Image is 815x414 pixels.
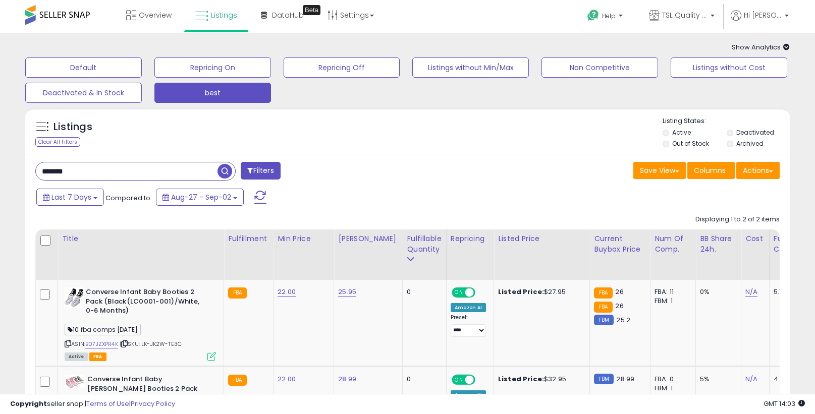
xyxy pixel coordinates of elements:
button: Save View [633,162,686,179]
button: Actions [736,162,780,179]
button: Columns [687,162,735,179]
div: Fulfillment [228,233,269,244]
span: Compared to: [105,193,152,203]
span: Help [602,12,616,20]
a: Terms of Use [86,399,129,408]
a: Hi [PERSON_NAME] [731,10,789,33]
div: BB Share 24h. [700,233,737,255]
b: Converse Infant Baby Booties 2 Pack (Black(LC0001-001)/White, 0-6 Months) [86,287,208,318]
label: Archived [736,139,764,148]
div: Num of Comp. [655,233,691,255]
a: 22.00 [278,287,296,297]
div: $32.95 [498,375,582,384]
div: FBM: 1 [655,297,688,306]
img: 418FxTDCJ4L._SL40_.jpg [65,375,85,388]
small: FBA [228,375,247,386]
small: FBM [594,315,614,325]
span: ON [453,376,465,384]
div: Tooltip anchor [303,5,320,15]
small: FBA [594,287,613,299]
div: 5% [700,375,733,384]
span: 28.99 [616,374,634,384]
span: 25.2 [616,315,630,325]
span: Hi [PERSON_NAME] [744,10,782,20]
button: Non Competitive [541,57,658,78]
div: Fulfillment Cost [774,233,812,255]
i: Get Help [587,9,600,22]
button: Repricing Off [284,57,400,78]
div: Cost [745,233,765,244]
a: 28.99 [338,374,356,384]
div: Repricing [451,233,490,244]
span: DataHub [272,10,304,20]
span: 26 [615,301,623,311]
img: 41j0lqctj6L._SL40_.jpg [65,287,83,308]
span: Aug-27 - Sep-02 [171,192,231,202]
div: 0 [407,287,438,297]
div: Title [62,233,220,244]
button: best [154,83,271,103]
span: 10 fba comps [DATE] [65,324,141,335]
a: Privacy Policy [131,399,175,408]
div: Preset: [451,314,486,337]
div: 0% [700,287,733,297]
small: FBM [594,374,614,384]
a: N/A [745,287,757,297]
button: Deactivated & In Stock [25,83,142,103]
span: | SKU: LK-JK2W-TE3C [120,340,182,348]
span: All listings currently available for purchase on Amazon [65,352,88,361]
a: Help [579,2,633,33]
div: $27.95 [498,287,582,297]
div: 0 [407,375,438,384]
b: Listed Price: [498,374,544,384]
div: Current Buybox Price [594,233,646,255]
span: 26 [615,287,623,297]
a: 22.00 [278,374,296,384]
button: Repricing On [154,57,271,78]
div: Fulfillable Quantity [407,233,442,255]
b: Converse Infant Baby [PERSON_NAME] Booties 2 Pack (Pink(MC0001)/Grey, 0-6 Months) [87,375,210,405]
div: FBA: 11 [655,287,688,297]
span: Last 7 Days [51,192,91,202]
h5: Listings [53,120,92,134]
div: [PERSON_NAME] [338,233,398,244]
a: 25.95 [338,287,356,297]
div: Clear All Filters [35,137,80,147]
a: B07JZXPR4K [85,340,118,348]
span: ON [453,288,465,297]
div: Displaying 1 to 2 of 2 items [695,215,780,224]
div: Amazon AI [451,303,486,312]
span: OFF [473,288,490,297]
div: Min Price [278,233,330,244]
a: N/A [745,374,757,384]
div: 5.12 [774,287,809,297]
span: 2025-09-14 14:03 GMT [764,399,805,408]
b: Listed Price: [498,287,544,297]
span: TSL Quality Products [662,10,708,20]
label: Active [672,128,691,137]
p: Listing States: [663,116,790,126]
button: Filters [241,162,280,180]
div: FBA: 0 [655,375,688,384]
button: Listings without Min/Max [412,57,529,78]
div: ASIN: [65,287,216,360]
div: 4.15 [774,375,809,384]
span: Show Analytics [732,42,790,52]
div: FBM: 1 [655,384,688,393]
button: Default [25,57,142,78]
span: Listings [211,10,237,20]
span: OFF [473,376,490,384]
small: FBA [228,287,247,299]
span: Overview [139,10,172,20]
span: Columns [694,165,726,175]
button: Aug-27 - Sep-02 [156,189,244,206]
button: Last 7 Days [36,189,104,206]
label: Out of Stock [672,139,709,148]
span: FBA [89,352,106,361]
strong: Copyright [10,399,47,408]
label: Deactivated [736,128,774,137]
button: Listings without Cost [671,57,787,78]
div: seller snap | | [10,399,175,409]
div: Amazon AI [451,390,486,399]
small: FBA [594,302,613,313]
